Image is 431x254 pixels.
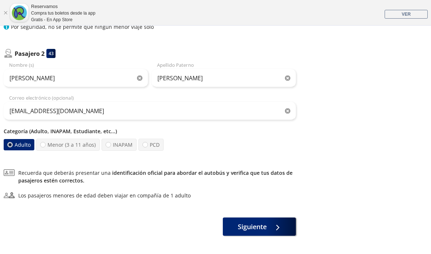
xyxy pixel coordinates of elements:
[385,10,428,19] a: VER
[4,127,296,135] p: Categoría (Adulto, INAPAM, Estudiante, etc...)
[223,218,296,236] button: Siguiente
[4,69,148,87] input: Nombre (s)
[238,222,267,232] span: Siguiente
[102,139,137,151] label: INAPAM
[4,139,34,150] label: Adulto
[31,3,95,10] div: Reservamos
[402,12,411,17] span: VER
[18,169,296,184] span: Recuerda que deberás presentar una
[31,10,95,16] div: Compra tus boletos desde la app
[18,169,293,184] a: identificación oficial para abordar el autobús y verifica que tus datos de pasajeros estén correc...
[4,102,296,120] input: Correo electrónico (opcional)
[138,139,164,151] label: PCD
[31,16,95,23] div: Gratis - En App Store
[36,139,100,151] label: Menor (3 a 11 años)
[46,49,56,58] div: 43
[15,49,45,58] p: Pasajero 2
[18,192,191,199] div: Los pasajeros menores de edad deben viajar en compañía de 1 adulto
[152,69,296,87] input: Apellido Paterno
[3,11,8,15] a: Cerrar
[11,23,154,31] p: Por seguridad, no se permite que ningún menor viaje solo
